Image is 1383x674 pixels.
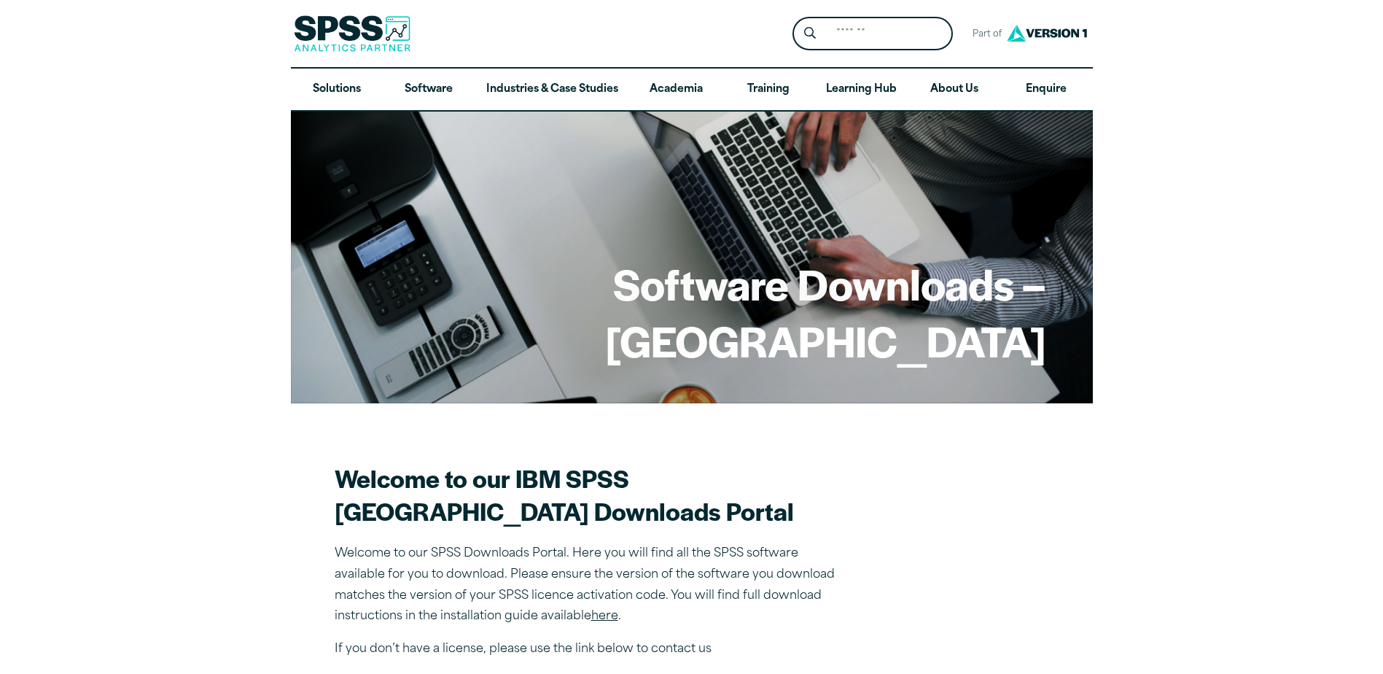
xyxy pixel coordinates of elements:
a: Industries & Case Studies [475,69,630,111]
h2: Welcome to our IBM SPSS [GEOGRAPHIC_DATA] Downloads Portal [335,462,845,527]
a: Enquire [1000,69,1092,111]
a: Software [383,69,475,111]
button: Search magnifying glass icon [796,20,823,47]
svg: Search magnifying glass icon [804,27,816,39]
a: here [591,611,618,622]
span: Part of [965,24,1003,45]
a: Solutions [291,69,383,111]
form: Site Header Search Form [792,17,953,51]
img: SPSS Analytics Partner [294,15,410,52]
h1: Software Downloads – [GEOGRAPHIC_DATA] [338,255,1046,368]
p: If you don’t have a license, please use the link below to contact us [335,639,845,660]
a: Academia [630,69,722,111]
a: Learning Hub [814,69,908,111]
a: Training [722,69,814,111]
p: Welcome to our SPSS Downloads Portal. Here you will find all the SPSS software available for you ... [335,543,845,627]
a: About Us [908,69,1000,111]
nav: Desktop version of site main menu [291,69,1093,111]
img: Version1 Logo [1003,20,1091,47]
